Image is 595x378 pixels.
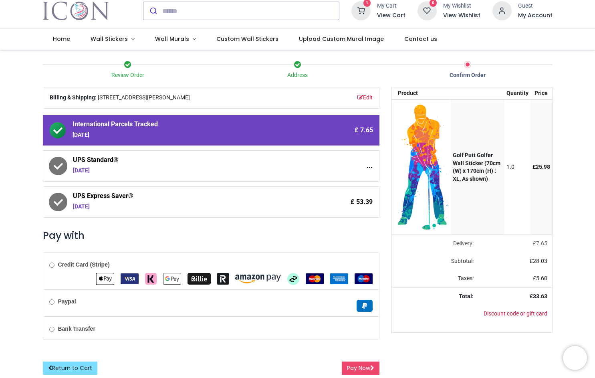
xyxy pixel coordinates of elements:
[73,120,313,131] span: International Parcels Tracked
[536,240,547,247] span: 7.65
[504,87,530,99] th: Quantity
[383,71,553,79] div: Confirm Order
[506,163,528,171] div: 1.0
[306,273,324,284] img: MasterCard
[145,275,157,281] span: Klarna
[49,263,54,268] input: Credit Card (Stripe)
[355,126,373,135] span: £ 7.65
[299,35,384,43] span: Upload Custom Mural Image
[342,362,379,375] button: Pay Now
[355,273,373,284] img: Maestro
[96,275,114,281] span: Apple Pay
[91,35,128,43] span: Wall Stickers
[121,273,139,284] img: VISA
[533,275,547,281] span: £
[43,229,379,243] h3: Pay with
[518,12,553,20] a: My Account
[357,302,373,309] span: Paypal
[96,273,114,285] img: Apple Pay
[536,275,547,281] span: 5.60
[58,325,95,332] b: Bank Transfer
[443,12,480,20] a: View Wishlist
[563,346,587,370] iframe: Brevo live chat
[43,71,213,79] div: Review Order
[377,2,405,10] div: My Cart
[188,273,211,285] img: Billie
[121,275,139,281] span: VISA
[58,261,109,268] b: Credit Card (Stripe)
[536,164,550,170] span: 25.98
[188,275,211,281] span: Billie
[49,327,54,332] input: Bank Transfer
[351,7,371,14] a: 1
[73,156,313,167] span: UPS Standard®
[53,35,70,43] span: Home
[530,258,547,264] span: £
[43,362,97,375] a: Return to Cart
[58,298,76,305] b: Paypal
[73,203,313,211] div: [DATE]
[453,152,500,182] strong: Golf Putt Golfer Wall Sticker (70cm (W) x 170cm (H) : XL, As shown)
[73,167,313,175] div: [DATE]
[459,293,474,299] strong: Total:
[533,293,547,299] span: 33.63
[530,293,547,299] strong: £
[392,270,478,287] td: Taxes:
[287,273,299,285] img: Afterpay Clearpay
[213,71,383,79] div: Address
[145,273,157,285] img: Klarna
[235,275,281,281] span: Amazon Pay
[367,162,373,170] span: ...
[98,94,190,102] span: [STREET_ADDRESS][PERSON_NAME]
[418,7,437,14] a: 0
[392,235,478,253] td: Delivery will be updated after choosing a new delivery method
[533,258,547,264] span: 28.03
[404,35,437,43] span: Contact us
[145,29,206,50] a: Wall Murals
[351,198,373,206] span: £ 53.39
[484,310,547,317] a: Discount code or gift card
[216,35,278,43] span: Custom Wall Stickers
[163,275,181,281] span: Google Pay
[330,273,348,284] img: American Express
[143,2,162,20] button: Submit
[217,273,229,285] img: Revolut Pay
[49,299,54,305] input: Paypal
[235,275,281,283] img: Amazon Pay
[518,2,553,10] div: Guest
[355,275,373,281] span: Maestro
[163,273,181,285] img: Google Pay
[392,87,451,99] th: Product
[217,275,229,281] span: Revolut Pay
[50,94,97,101] b: Billing & Shipping:
[81,29,145,50] a: Wall Stickers
[73,131,313,139] div: [DATE]
[392,253,478,270] td: Subtotal:
[306,275,324,281] span: MasterCard
[398,105,449,230] img: C9m9wgAAAAZJREFUAwDttC2LCmCkAAAAAABJRU5ErkJggg==
[377,12,405,20] a: View Cart
[287,275,299,281] span: Afterpay Clearpay
[533,240,547,247] span: £
[530,87,552,99] th: Price
[330,275,348,281] span: American Express
[443,2,480,10] div: My Wishlist
[73,192,313,203] span: UPS Express Saver®
[357,300,373,312] img: Paypal
[357,94,373,102] a: Edit
[155,35,189,43] span: Wall Murals
[532,164,550,170] span: £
